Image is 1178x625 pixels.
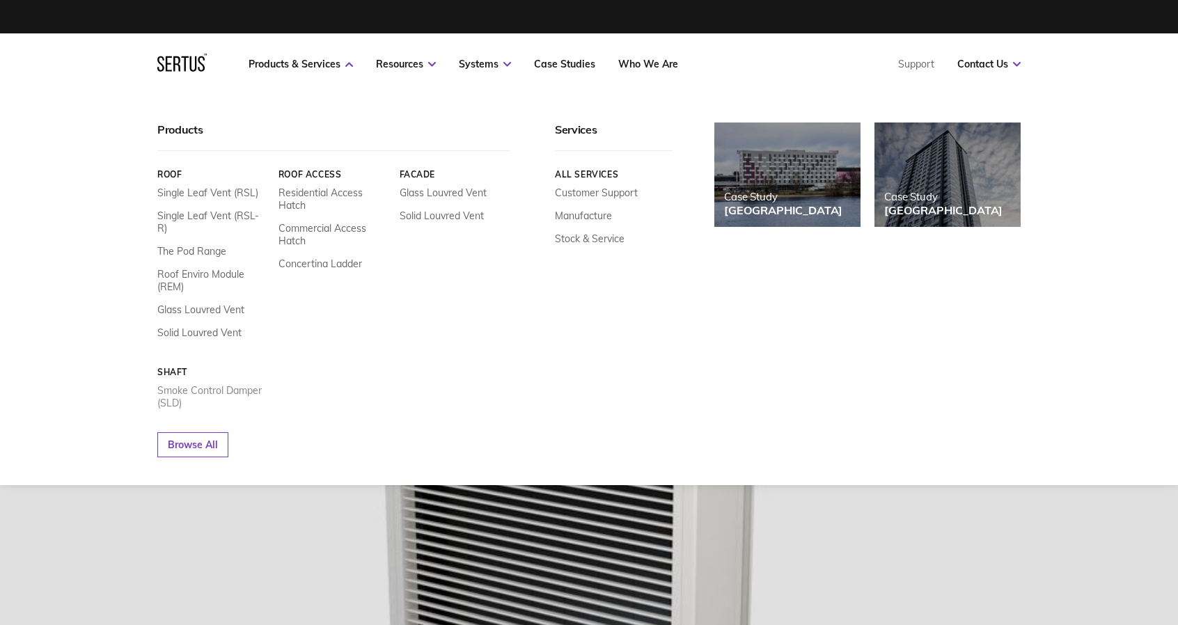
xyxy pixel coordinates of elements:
[884,203,1003,217] div: [GEOGRAPHIC_DATA]
[724,203,842,217] div: [GEOGRAPHIC_DATA]
[278,169,389,180] a: Roof Access
[157,187,258,199] a: Single Leaf Vent (RSL)
[278,187,389,212] a: Residential Access Hatch
[884,190,1003,203] div: Case Study
[157,367,268,377] a: Shaft
[898,58,934,70] a: Support
[874,122,1021,227] a: Case Study[GEOGRAPHIC_DATA]
[400,187,487,199] a: Glass Louvred Vent
[555,209,612,222] a: Manufacture
[400,169,510,180] a: Facade
[400,209,484,222] a: Solid Louvred Vent
[555,122,673,151] div: Services
[157,209,268,235] a: Single Leaf Vent (RSL-R)
[618,58,678,70] a: Who We Are
[957,58,1021,70] a: Contact Us
[157,169,268,180] a: Roof
[555,187,638,199] a: Customer Support
[555,232,625,245] a: Stock & Service
[157,303,244,316] a: Glass Louvred Vent
[157,122,510,151] div: Products
[157,432,228,457] a: Browse All
[714,122,861,227] a: Case Study[GEOGRAPHIC_DATA]
[555,169,673,180] a: All services
[157,268,268,293] a: Roof Enviro Module (REM)
[249,58,353,70] a: Products & Services
[278,258,362,270] a: Concertina Ladder
[376,58,436,70] a: Resources
[157,384,268,409] a: Smoke Control Damper (SLD)
[278,222,389,247] a: Commercial Access Hatch
[534,58,595,70] a: Case Studies
[724,190,842,203] div: Case Study
[157,245,226,258] a: The Pod Range
[157,326,242,339] a: Solid Louvred Vent
[459,58,511,70] a: Systems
